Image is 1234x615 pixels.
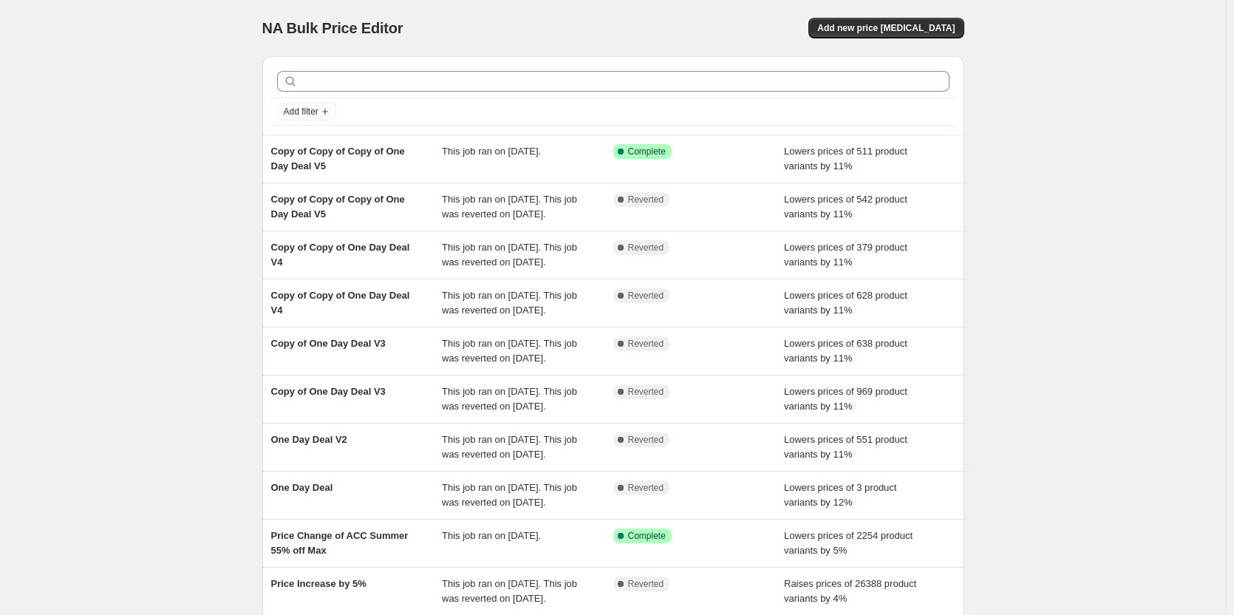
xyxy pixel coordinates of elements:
[628,290,664,302] span: Reverted
[271,242,410,268] span: Copy of Copy of One Day Deal V4
[784,434,907,460] span: Lowers prices of 551 product variants by 11%
[284,106,318,118] span: Add filter
[271,386,386,397] span: Copy of One Day Deal V3
[628,194,664,205] span: Reverted
[271,482,333,493] span: One Day Deal
[277,103,336,120] button: Add filter
[271,146,405,171] span: Copy of Copy of Copy of One Day Deal V5
[442,290,577,316] span: This job ran on [DATE]. This job was reverted on [DATE].
[784,194,907,220] span: Lowers prices of 542 product variants by 11%
[628,482,664,494] span: Reverted
[442,194,577,220] span: This job ran on [DATE]. This job was reverted on [DATE].
[817,22,955,34] span: Add new price [MEDICAL_DATA]
[442,242,577,268] span: This job ran on [DATE]. This job was reverted on [DATE].
[271,194,405,220] span: Copy of Copy of Copy of One Day Deal V5
[784,578,916,604] span: Raises prices of 26388 product variants by 4%
[628,338,664,350] span: Reverted
[784,242,907,268] span: Lowers prices of 379 product variants by 11%
[628,386,664,398] span: Reverted
[271,338,386,349] span: Copy of One Day Deal V3
[784,338,907,364] span: Lowers prices of 638 product variants by 11%
[628,434,664,446] span: Reverted
[628,578,664,590] span: Reverted
[442,530,541,541] span: This job ran on [DATE].
[628,146,666,157] span: Complete
[442,338,577,364] span: This job ran on [DATE]. This job was reverted on [DATE].
[784,386,907,412] span: Lowers prices of 969 product variants by 11%
[784,530,913,556] span: Lowers prices of 2254 product variants by 5%
[628,530,666,542] span: Complete
[784,290,907,316] span: Lowers prices of 628 product variants by 11%
[784,482,896,508] span: Lowers prices of 3 product variants by 12%
[262,20,403,36] span: NA Bulk Price Editor
[808,18,964,38] button: Add new price [MEDICAL_DATA]
[271,434,347,445] span: One Day Deal V2
[442,386,577,412] span: This job ran on [DATE]. This job was reverted on [DATE].
[442,146,541,157] span: This job ran on [DATE].
[442,482,577,508] span: This job ran on [DATE]. This job was reverted on [DATE].
[442,434,577,460] span: This job ran on [DATE]. This job was reverted on [DATE].
[271,530,409,556] span: Price Change of ACC Summer 55% off Max
[628,242,664,254] span: Reverted
[271,290,410,316] span: Copy of Copy of One Day Deal V4
[784,146,907,171] span: Lowers prices of 511 product variants by 11%
[271,578,367,589] span: Price Increase by 5%
[442,578,577,604] span: This job ran on [DATE]. This job was reverted on [DATE].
